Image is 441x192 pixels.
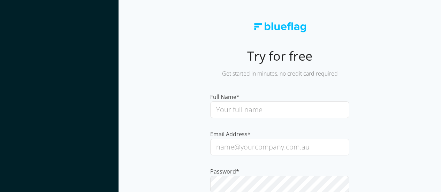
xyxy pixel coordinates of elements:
[210,130,251,138] span: Email Address*
[222,70,338,77] span: Get started in minutes, no credit card required
[210,101,349,118] input: Your full name
[210,139,349,155] input: name@yourcompany.com.au
[254,22,306,32] img: logo
[210,93,239,101] span: Full Name*
[247,47,312,64] span: Try for free
[210,168,239,175] span: Password*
